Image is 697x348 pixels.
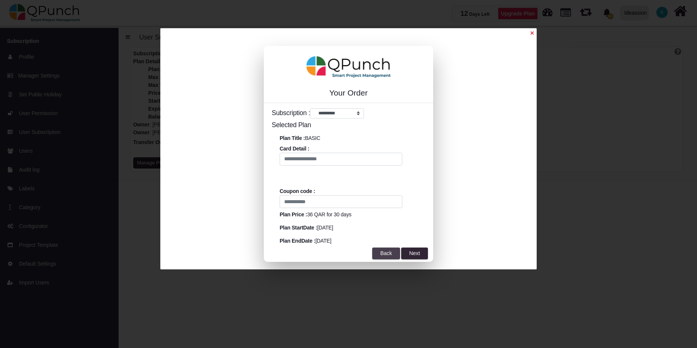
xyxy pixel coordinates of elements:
span: × [530,29,534,37]
strong: Plan Title : [280,135,305,141]
div: [DATE] [264,221,433,234]
strong: Plan EndDate : [280,238,315,244]
div: 36 QAR for 30 days [264,208,433,221]
button: Next [401,248,428,260]
button: Back [372,248,400,260]
div: BASIC [264,132,433,145]
img: QPunch [306,53,391,81]
strong: Card Detail : [280,146,309,152]
div: [DATE] [264,234,433,248]
strong: Plan StartDate : [280,225,317,231]
h4: Your Order [264,88,433,97]
h5: Subscription : [272,108,433,119]
strong: Coupon code : [280,188,315,194]
strong: Plan Price : [280,211,307,217]
iframe: Secure card payment input frame [280,173,433,180]
h5: Selected Plan [272,121,433,129]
